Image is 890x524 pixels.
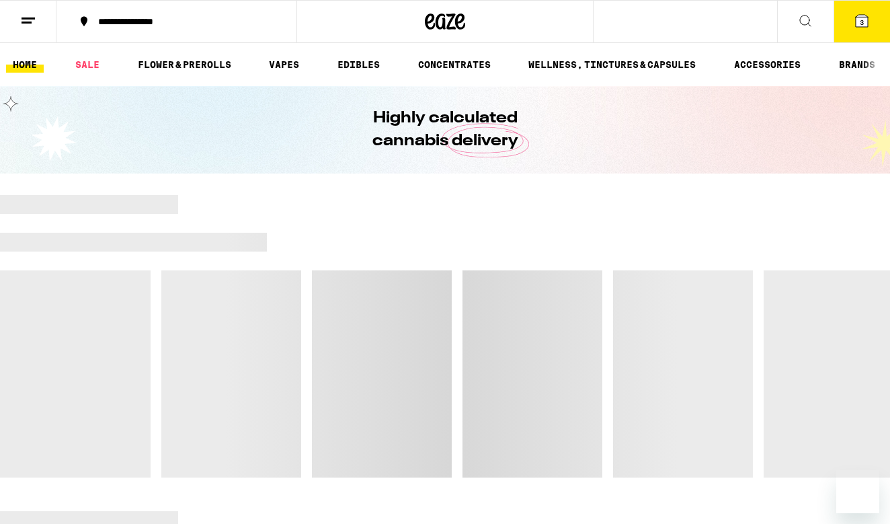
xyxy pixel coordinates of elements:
a: HOME [6,57,44,73]
a: VAPES [262,57,306,73]
a: EDIBLES [331,57,387,73]
a: BRANDS [832,57,882,73]
h1: Highly calculated cannabis delivery [334,107,556,153]
span: 3 [860,18,864,26]
a: CONCENTRATES [411,57,497,73]
a: WELLNESS, TINCTURES & CAPSULES [522,57,702,73]
a: SALE [69,57,106,73]
iframe: Button to launch messaging window [836,470,879,513]
a: FLOWER & PREROLLS [131,57,238,73]
button: 3 [834,1,890,42]
a: ACCESSORIES [727,57,807,73]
